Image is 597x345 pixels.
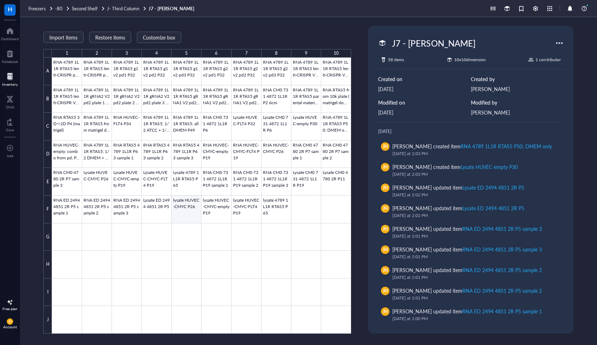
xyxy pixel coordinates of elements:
div: G [43,223,52,251]
div: [DATE] [378,128,563,135]
div: Lysate HUVEC-empty P30 [461,163,518,170]
div: Lysate ED 2494 4851 2R P5 [462,184,524,191]
div: Inventory [2,82,18,86]
div: Add [7,154,14,158]
div: 58 items [388,56,404,63]
a: Dashboard [1,25,19,41]
button: Restore items [89,32,131,43]
div: [DATE] [378,108,471,116]
div: [DATE] at 2:01 PM [392,274,555,281]
div: 8 [275,49,278,58]
div: [DATE] at 2:02 PM [392,212,555,219]
div: RNA ED 2494 4851 2R P5 sample 3 [462,246,542,253]
div: E [43,168,52,196]
div: [PERSON_NAME] created item [392,142,552,150]
div: [DATE] at 2:00 PM [392,315,555,322]
div: Modified on [378,99,471,106]
div: I [43,278,52,306]
div: Lysate ED 2494 4851 2R P5 [462,205,524,212]
div: B [43,85,52,113]
div: Dashboard [1,37,19,41]
div: [DATE] at 2:01 PM [392,253,555,260]
span: Restore items [95,34,125,40]
span: Second Shelf [72,5,98,12]
span: Customize box [143,34,175,40]
div: Core [6,128,14,132]
span: Freezers [28,5,46,12]
span: H [8,5,12,14]
div: A [43,58,52,85]
div: RNA ED 2494 4851 2R P5 sample 1 [462,308,542,315]
a: -80 [55,5,70,12]
span: JH [383,246,388,253]
span: JH [383,164,388,170]
a: JH[PERSON_NAME] updated itemLysate ED 2494 4851 2R P5[DATE] at 2:02 PM [378,181,563,201]
span: JH [383,205,388,212]
div: Modified by [471,99,564,106]
div: Created by [471,75,564,83]
div: RNA 4789 1L1R RTAS5 P50; DMEM only [461,143,552,150]
div: Created on [378,75,471,83]
span: JH [8,320,12,323]
div: 5 [185,49,188,58]
a: Freezers [28,5,54,12]
div: 9 [305,49,307,58]
div: [PERSON_NAME] updated item [392,225,542,233]
a: Core [6,116,14,132]
div: 1 [66,49,68,58]
span: JH [383,267,388,274]
a: Inventory [2,71,18,86]
div: Account [3,325,17,329]
div: F [43,196,52,223]
div: [DATE] [378,85,471,93]
div: 10 x 10 dimension [454,56,486,63]
div: Free plan [2,307,17,311]
div: D [43,140,52,168]
a: JH[PERSON_NAME] created itemRNA 4789 1L1R RTAS5 P50; DMEM only[DATE] at 2:03 PM [378,139,563,160]
div: 2 [96,49,98,58]
span: JH [383,308,388,315]
a: Second ShelfJ- Third Column [72,5,147,12]
div: [DATE] at 2:01 PM [392,233,555,240]
a: JH[PERSON_NAME] updated itemRNA ED 2494 4851 2R P5 sample 1[DATE] at 2:00 PM [378,304,563,325]
div: RNA ED 2494 4851 2R P5 sample 3 [462,225,542,232]
div: RNA ED 2494 4851 2R P5 sample 2 [462,287,542,294]
a: JH[PERSON_NAME] updated itemRNA ED 2494 4851 2R P5 sample 3[DATE] at 2:01 PM [378,222,563,243]
div: 10 [334,49,339,58]
span: Import items [49,34,77,40]
span: JH [383,143,388,150]
div: [DATE] at 2:01 PM [392,294,555,302]
div: [DATE] at 2:03 PM [392,171,555,178]
div: 3 [125,49,128,58]
div: 4 [155,49,158,58]
div: [PERSON_NAME] updated item [392,204,524,212]
span: JH [383,185,388,191]
div: [DATE] at 2:03 PM [392,150,555,157]
div: 6 [215,49,217,58]
div: Notebook [2,59,18,64]
button: Import items [43,32,84,43]
button: Customize box [137,32,181,43]
div: [PERSON_NAME] [471,85,564,93]
a: JH[PERSON_NAME] updated itemRNA ED 2494 4851 2R P5 sample 2[DATE] at 2:01 PM [378,263,563,284]
a: JH[PERSON_NAME] updated itemRNA ED 2494 4851 2R P5 sample 2[DATE] at 2:01 PM [378,284,563,304]
div: 7 [245,49,248,58]
span: J- Third Column [107,5,139,12]
span: -80 [55,5,63,12]
div: [DATE] at 2:02 PM [392,191,555,198]
span: JH [383,226,388,232]
a: DNA [6,94,14,109]
div: [PERSON_NAME] updated item [392,184,524,191]
div: [PERSON_NAME] [471,108,564,116]
div: [PERSON_NAME] updated item [392,266,542,274]
div: C [43,113,52,140]
a: JH[PERSON_NAME] updated itemLysate ED 2494 4851 2R P5[DATE] at 2:02 PM [378,201,563,222]
div: RNA ED 2494 4851 2R P5 sample 2 [462,266,542,274]
div: H [43,251,52,278]
a: JH[PERSON_NAME] created itemLysate HUVEC-empty P30[DATE] at 2:03 PM [378,160,563,181]
span: JH [383,288,388,294]
div: J [43,306,52,334]
div: J7 - [PERSON_NAME] [389,36,478,51]
div: 1 contributor [536,56,560,63]
a: JH[PERSON_NAME] updated itemRNA ED 2494 4851 2R P5 sample 3[DATE] at 2:01 PM [378,243,563,263]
